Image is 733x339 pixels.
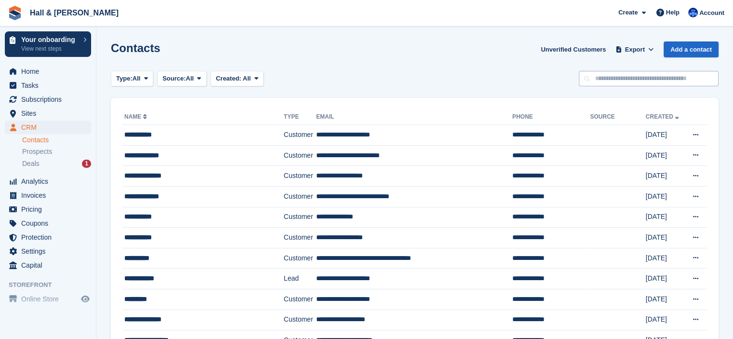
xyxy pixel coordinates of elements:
a: menu [5,292,91,306]
td: [DATE] [646,228,685,248]
td: Customer [284,289,316,310]
td: Customer [284,207,316,228]
span: Analytics [21,175,79,188]
td: [DATE] [646,166,685,187]
span: Prospects [22,147,52,156]
span: Help [666,8,680,17]
a: Name [124,113,149,120]
span: Pricing [21,203,79,216]
th: Type [284,109,316,125]
a: menu [5,189,91,202]
a: menu [5,244,91,258]
span: CRM [21,121,79,134]
span: All [243,75,251,82]
span: Storefront [9,280,96,290]
a: Your onboarding View next steps [5,31,91,57]
a: menu [5,203,91,216]
a: menu [5,93,91,106]
span: All [133,74,141,83]
button: Export [613,41,656,57]
span: Type: [116,74,133,83]
td: [DATE] [646,125,685,146]
td: [DATE] [646,269,685,289]
span: Deals [22,159,40,168]
a: menu [5,65,91,78]
a: menu [5,175,91,188]
span: Home [21,65,79,78]
a: menu [5,107,91,120]
th: Phone [512,109,590,125]
button: Created: All [211,71,264,87]
h1: Contacts [111,41,160,54]
span: Tasks [21,79,79,92]
span: Source: [162,74,186,83]
span: Created: [216,75,241,82]
td: Customer [284,125,316,146]
th: Source [590,109,645,125]
a: Unverified Customers [537,41,610,57]
a: Preview store [80,293,91,305]
span: All [186,74,194,83]
td: [DATE] [646,207,685,228]
a: Add a contact [664,41,719,57]
td: [DATE] [646,289,685,310]
img: stora-icon-8386f47178a22dfd0bd8f6a31ec36ba5ce8667c1dd55bd0f319d3a0aa187defe.svg [8,6,22,20]
span: Account [699,8,724,18]
a: Contacts [22,136,91,145]
p: View next steps [21,44,79,53]
span: Invoices [21,189,79,202]
td: Customer [284,186,316,207]
a: menu [5,217,91,230]
button: Type: All [111,71,153,87]
span: Protection [21,231,79,244]
a: menu [5,79,91,92]
span: Subscriptions [21,93,79,106]
td: Customer [284,166,316,187]
a: Prospects [22,147,91,157]
span: Capital [21,258,79,272]
button: Source: All [157,71,207,87]
th: Email [316,109,512,125]
span: Coupons [21,217,79,230]
a: menu [5,121,91,134]
span: Create [618,8,638,17]
td: Lead [284,269,316,289]
a: Hall & [PERSON_NAME] [26,5,122,21]
img: Claire Banham [688,8,698,17]
span: Settings [21,244,79,258]
td: [DATE] [646,186,685,207]
span: Sites [21,107,79,120]
td: [DATE] [646,310,685,330]
a: menu [5,258,91,272]
td: [DATE] [646,248,685,269]
td: [DATE] [646,145,685,166]
a: Deals 1 [22,159,91,169]
td: Customer [284,248,316,269]
p: Your onboarding [21,36,79,43]
span: Online Store [21,292,79,306]
a: Created [646,113,681,120]
span: Export [625,45,645,54]
a: menu [5,231,91,244]
div: 1 [82,160,91,168]
td: Customer [284,310,316,330]
td: Customer [284,228,316,248]
td: Customer [284,145,316,166]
